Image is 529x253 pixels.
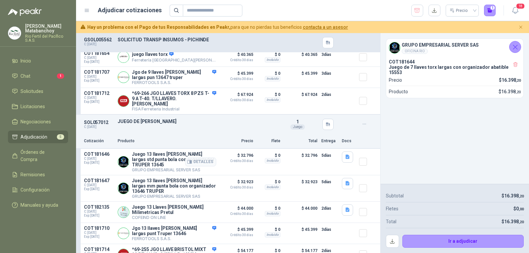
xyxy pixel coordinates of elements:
p: COT181710 [84,226,114,231]
span: Exp: [DATE] [84,79,114,83]
a: Solicitudes [8,85,68,98]
span: Órdenes de Compra [20,148,62,163]
p: $ 32.923 [284,178,317,199]
div: Incluido [265,232,280,237]
button: Cerrar [509,41,521,53]
button: Detalles [185,157,216,166]
span: Exp: [DATE] [84,187,114,191]
span: Solicitudes [20,88,43,95]
p: 2 días [321,91,338,99]
p: Flete [257,138,280,144]
span: Remisiones [20,171,45,178]
span: Configuración [20,186,50,193]
p: Producto [118,138,216,144]
p: $ 0 [257,226,280,233]
span: Licitaciones [20,103,45,110]
p: Jgo de 9 llaves [PERSON_NAME] largas pun 13647 truper [132,69,216,80]
a: Remisiones [8,168,68,181]
p: Juego 13 llaves [PERSON_NAME] largas std punta bola con organizador TRUPER 13645 [132,151,216,167]
span: 5 [57,134,64,140]
p: Cotización [84,138,114,144]
p: Entrega [321,138,338,144]
p: [PERSON_NAME] Matabanchoy [25,24,68,33]
button: Ir a adjudicar [402,235,524,248]
p: Total [284,138,317,144]
p: 2 días [321,204,338,212]
p: COT181714 [84,247,114,252]
p: $ 0 [257,91,280,99]
p: 5 días [321,178,338,186]
p: COFEIND ON LINE [132,215,216,220]
span: Crédito 30 días [220,212,253,216]
span: ,00 [519,207,524,211]
span: C: [DATE] [84,231,114,235]
span: ,20 [519,194,524,198]
h4: GRUPO EMPRESARIAL SERVER SAS [402,41,479,49]
span: Chat [20,72,30,80]
span: Exp: [DATE] [84,214,114,218]
img: Company Logo [118,96,129,106]
p: $ 40.365 [284,51,317,64]
p: GSOL005562 [84,37,114,42]
div: Juego [290,124,305,130]
span: 16.398 [504,193,524,198]
div: Company LogoGRUPO EMPRESARIAL SERVER SASOFICINA RIO [386,39,523,57]
a: Adjudicación5 [8,131,68,143]
p: $ 45.399 [284,226,317,241]
p: Juego de 7 llaves torx largas con organizador abatible 15553 [389,64,521,75]
p: $ [499,76,521,84]
img: Company Logo [118,207,129,218]
p: Precio [220,138,253,144]
p: $ 45.399 [220,226,253,237]
p: Ferretería [GEOGRAPHIC_DATA][PERSON_NAME] [132,58,216,63]
p: C: [DATE] [84,125,114,129]
p: $ 32.796 [284,151,317,172]
span: 16.398 [501,89,521,94]
p: 3 días [321,51,338,59]
img: Company Logo [118,228,129,239]
span: C: [DATE] [84,56,114,60]
span: Exp: [DATE] [84,100,114,104]
span: Negociaciones [20,118,51,125]
span: C: [DATE] [84,183,114,187]
p: JUEGO DE [PERSON_NAME] [118,119,277,124]
p: FERROTOOLS S.A.S. [132,80,216,85]
div: Incluido [265,97,280,103]
p: COT181712 [84,91,114,96]
span: ,20 [516,78,521,83]
div: Incluido [265,158,280,163]
p: COT181646 [84,151,114,157]
p: $ [502,192,524,199]
img: Company Logo [118,156,129,167]
p: Rio Fertil del Pacífico S.A.S. [25,34,68,42]
p: $ 45.399 [220,69,253,81]
p: COT181707 [84,69,114,75]
p: Docs [342,138,355,144]
span: ,20 [519,220,524,224]
span: Inicio [20,57,31,64]
span: ,20 [516,90,521,94]
a: Licitaciones [8,100,68,113]
p: $ 67.924 [284,91,317,111]
p: 5 días [321,151,338,159]
span: Crédito 30 días [220,186,253,189]
div: Incluido [265,76,280,81]
p: FERROTOOLS S.A.S. [132,236,216,241]
button: 18 [509,5,521,17]
span: Crédito 30 días [220,77,253,81]
button: Cerrar [517,23,525,31]
p: Subtotal [386,192,404,199]
span: Manuales y ayuda [20,201,58,209]
p: Juego 13 Llaves [PERSON_NAME] Milimetricas Pretul [132,204,216,215]
p: $ 45.399 [284,69,317,85]
span: 1 [57,73,64,79]
div: Incluido [265,185,280,190]
p: $ [502,218,524,225]
p: C: [DATE] [84,42,114,46]
span: Crédito 30 días [220,59,253,62]
p: 3 días [321,226,338,233]
p: COT181647 [84,178,114,183]
p: Jgo 13 llaves [PERSON_NAME] largas punt Truper 13646 [132,226,216,236]
span: 0 [516,206,524,211]
p: $ 0 [257,51,280,59]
